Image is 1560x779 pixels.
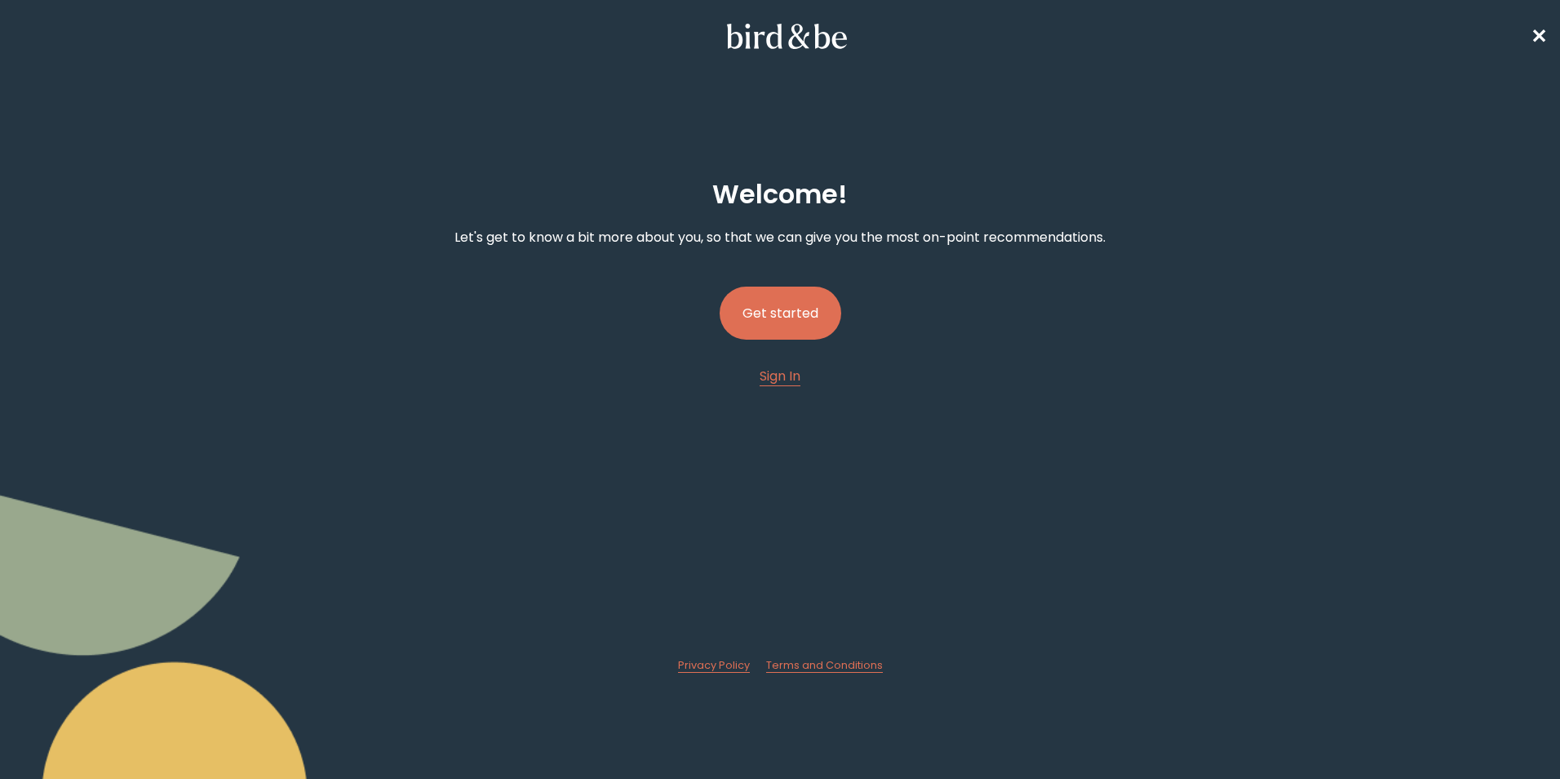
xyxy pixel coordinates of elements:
span: Sign In [760,367,800,385]
p: Let's get to know a bit more about you, so that we can give you the most on-point recommendations. [454,227,1106,247]
a: Get started [720,260,841,366]
a: Sign In [760,366,800,386]
a: Privacy Policy [678,658,750,673]
span: ✕ [1531,23,1547,50]
a: ✕ [1531,22,1547,51]
h2: Welcome ! [712,175,848,214]
a: Terms and Conditions [766,658,883,673]
button: Get started [720,287,841,340]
